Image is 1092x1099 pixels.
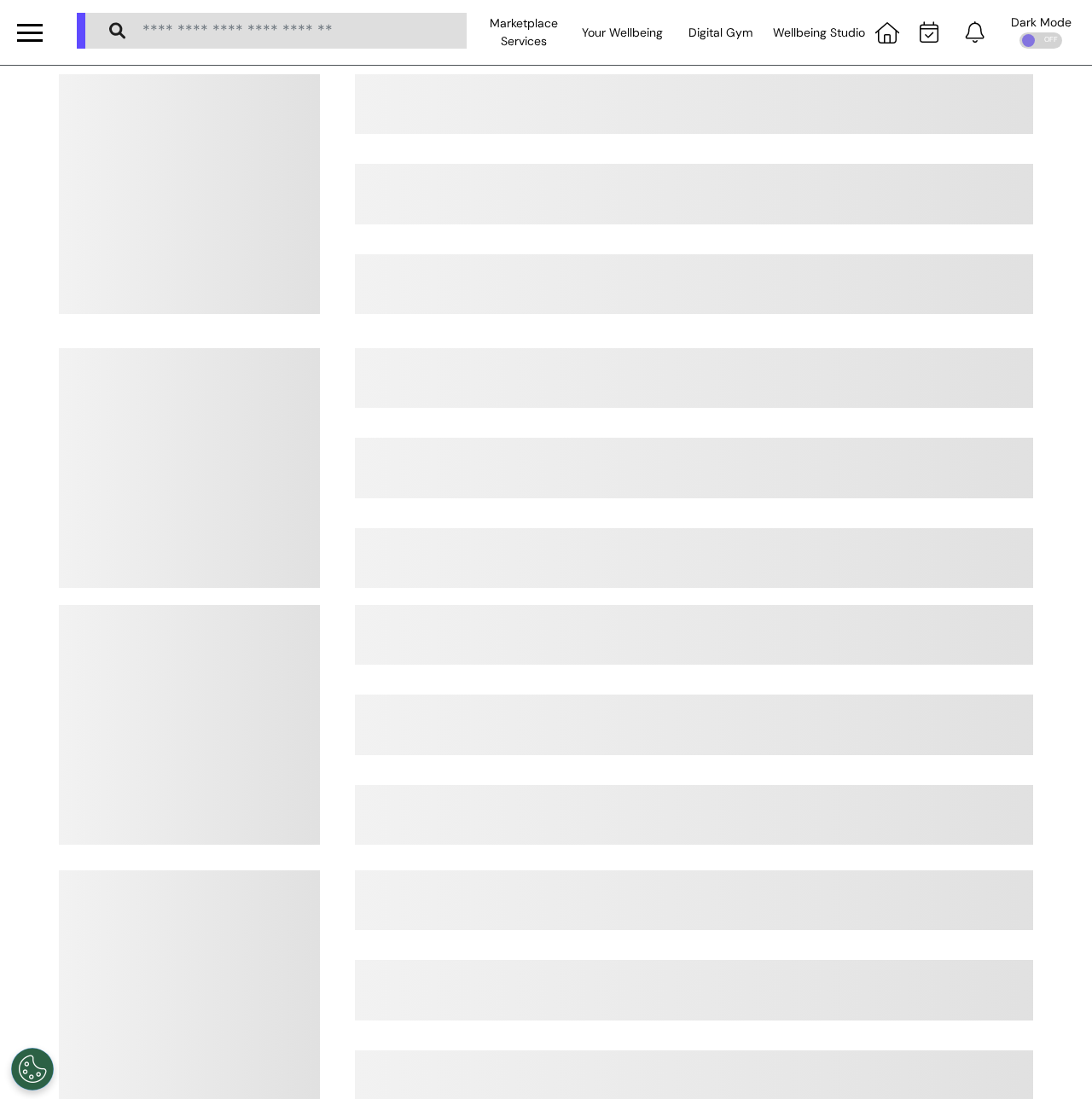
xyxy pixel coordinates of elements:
div: Wellbeing Studio [770,9,868,56]
div: Digital Gym [671,9,770,56]
div: OFF [1019,32,1062,49]
div: Your Wellbeing [573,9,671,56]
div: Dark Mode [1011,16,1072,28]
div: Marketplace Services [475,9,573,56]
button: Open Preferences [11,1048,54,1090]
